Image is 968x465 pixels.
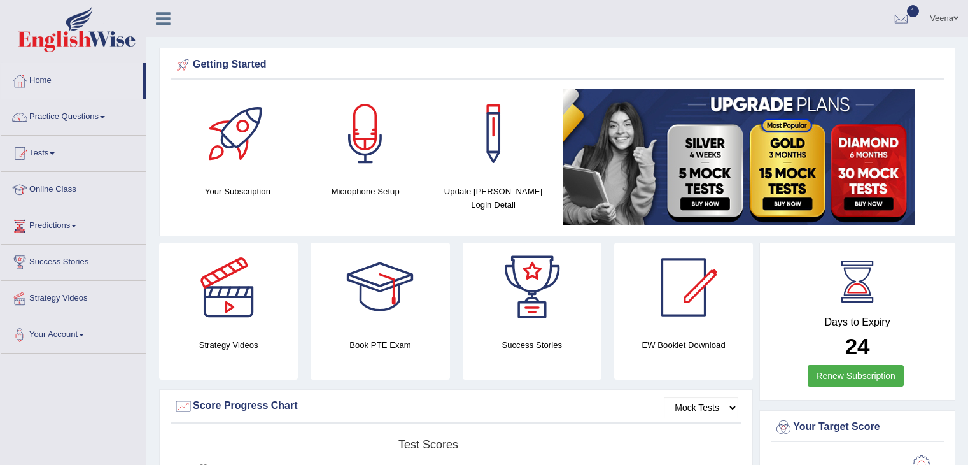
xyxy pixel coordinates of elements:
h4: Update [PERSON_NAME] Login Detail [436,185,551,211]
div: Score Progress Chart [174,397,738,416]
a: Home [1,63,143,95]
a: Your Account [1,317,146,349]
h4: Microphone Setup [308,185,423,198]
div: Getting Started [174,55,941,75]
h4: Book PTE Exam [311,338,449,352]
a: Renew Subscription [808,365,904,387]
b: 24 [845,334,870,359]
a: Tests [1,136,146,168]
h4: Your Subscription [180,185,295,198]
a: Strategy Videos [1,281,146,313]
a: Success Stories [1,245,146,276]
a: Predictions [1,208,146,240]
div: Your Target Score [774,418,941,437]
a: Online Class [1,172,146,204]
a: Practice Questions [1,99,146,131]
h4: Days to Expiry [774,317,941,328]
h4: Strategy Videos [159,338,298,352]
img: small5.jpg [563,89,915,225]
h4: Success Stories [463,338,601,352]
h4: EW Booklet Download [614,338,753,352]
span: 1 [907,5,920,17]
tspan: Test scores [398,438,458,451]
